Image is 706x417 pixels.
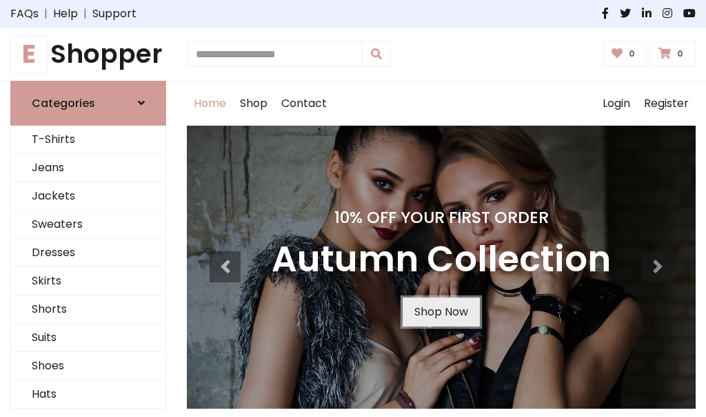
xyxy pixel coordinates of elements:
[11,154,165,182] a: Jeans
[11,182,165,211] a: Jackets
[92,6,137,22] a: Support
[39,6,53,22] span: |
[10,39,166,70] h1: Shopper
[11,295,165,324] a: Shorts
[272,238,611,281] h3: Autumn Collection
[11,126,165,154] a: T-Shirts
[11,324,165,352] a: Suits
[274,81,334,126] a: Contact
[596,81,637,126] a: Login
[11,380,165,409] a: Hats
[32,97,95,110] h6: Categories
[637,81,696,126] a: Register
[11,352,165,380] a: Shoes
[10,81,166,126] a: Categories
[11,239,165,267] a: Dresses
[403,298,480,327] a: Shop Now
[674,48,687,60] span: 0
[10,35,48,72] span: E
[625,48,638,60] span: 0
[272,208,611,227] h4: 10% Off Your First Order
[649,41,696,67] a: 0
[11,211,165,239] a: Sweaters
[603,41,647,67] a: 0
[53,6,78,22] a: Help
[78,6,92,22] span: |
[187,81,233,126] a: Home
[10,6,39,22] a: FAQs
[11,267,165,295] a: Skirts
[233,81,274,126] a: Shop
[10,39,166,70] a: EShopper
